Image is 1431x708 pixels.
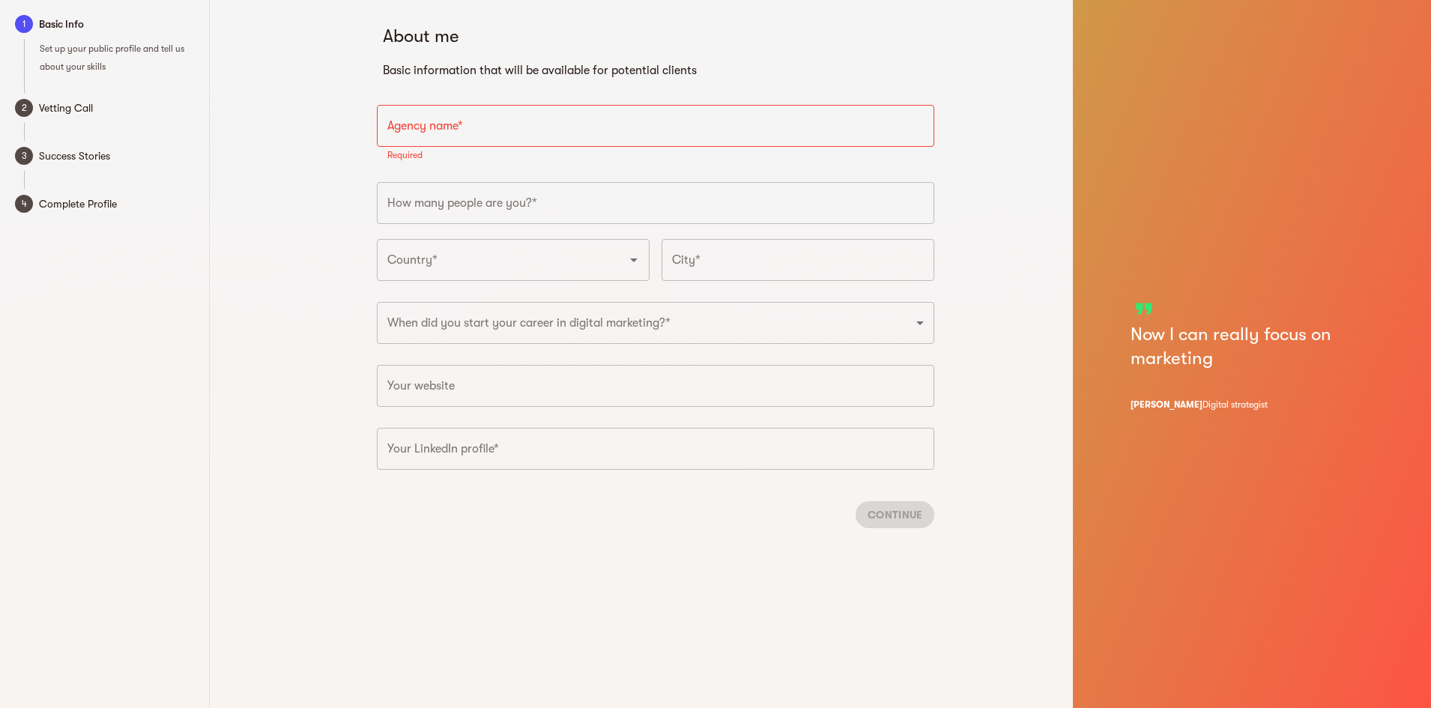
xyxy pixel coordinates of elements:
[22,151,27,161] text: 3
[384,246,601,274] input: Country*
[39,195,194,213] span: Complete Profile
[623,249,644,270] button: Open
[39,147,194,165] span: Success Stories
[377,365,934,407] input: e.g. https://www.my-site.com
[1131,399,1202,410] span: [PERSON_NAME]
[39,15,194,33] span: Basic Info
[22,199,27,209] text: 4
[39,99,194,117] span: Vetting Call
[22,19,26,29] text: 1
[377,428,934,470] input: e.g. https://www.linkedin.com/in/admarketer
[383,60,928,81] h6: Basic information that will be available for potential clients
[1202,399,1268,410] span: Digital strategist
[662,239,934,281] input: City*
[1131,295,1158,322] span: format_quote
[40,43,184,72] span: Set up your public profile and tell us about your skills
[22,103,27,113] text: 2
[377,105,934,147] input: Agency name*
[383,24,928,48] h5: About me
[387,149,924,161] p: Required
[1131,322,1374,370] h5: Now I can really focus on marketing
